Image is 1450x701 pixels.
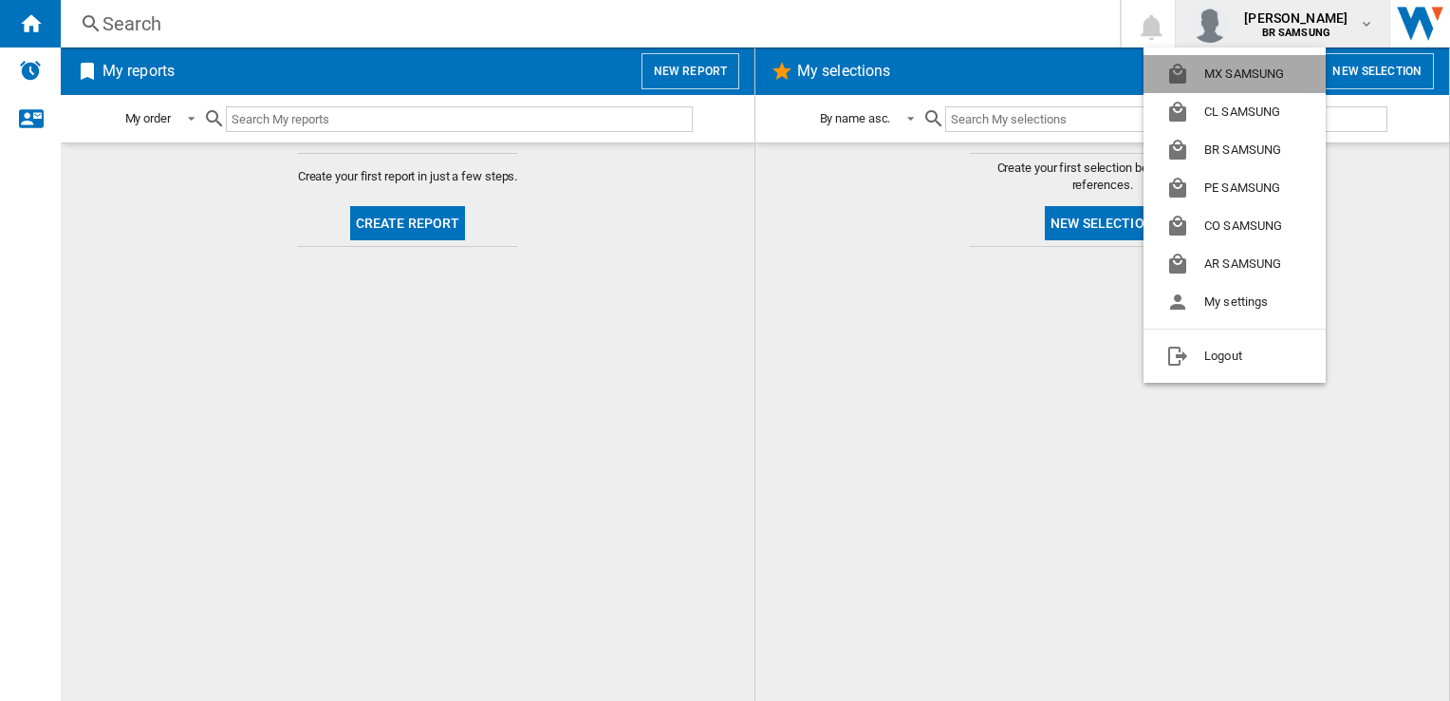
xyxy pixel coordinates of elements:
button: My settings [1143,283,1326,321]
button: CO SAMSUNG [1143,207,1326,245]
button: AR SAMSUNG [1143,245,1326,283]
button: BR SAMSUNG [1143,131,1326,169]
button: Logout [1143,337,1326,375]
button: PE SAMSUNG [1143,169,1326,207]
button: MX SAMSUNG [1143,55,1326,93]
button: CL SAMSUNG [1143,93,1326,131]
